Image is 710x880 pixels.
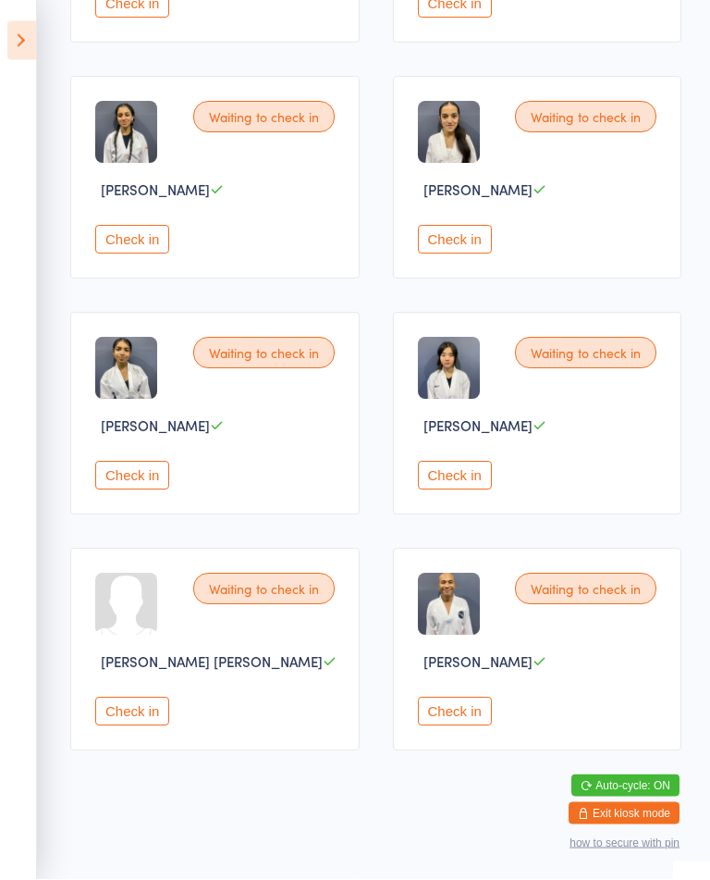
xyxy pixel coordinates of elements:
div: Waiting to check in [193,102,335,133]
img: image1747213532.png [95,102,157,164]
div: Waiting to check in [515,102,656,133]
div: Waiting to check in [515,338,656,369]
button: Check in [418,226,492,254]
button: how to secure with pin [569,837,679,849]
span: [PERSON_NAME] [423,180,532,200]
span: [PERSON_NAME] [101,180,210,200]
button: Check in [95,698,169,726]
span: [PERSON_NAME] [101,416,210,436]
img: image1747041125.png [418,102,480,164]
img: image1747041682.png [418,574,480,636]
button: Check in [95,226,169,254]
img: image1747041269.png [95,338,157,400]
button: Check in [95,462,169,490]
button: Check in [418,698,492,726]
img: image1747125539.png [418,338,480,400]
button: Auto-cycle: ON [571,775,679,797]
span: [PERSON_NAME] [423,652,532,672]
button: Check in [418,462,492,490]
div: Waiting to check in [515,574,656,605]
div: Waiting to check in [193,574,335,605]
button: Exit kiosk mode [569,802,679,824]
span: [PERSON_NAME] [423,416,532,436]
span: [PERSON_NAME] [PERSON_NAME] [101,652,323,672]
div: Waiting to check in [193,338,335,369]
